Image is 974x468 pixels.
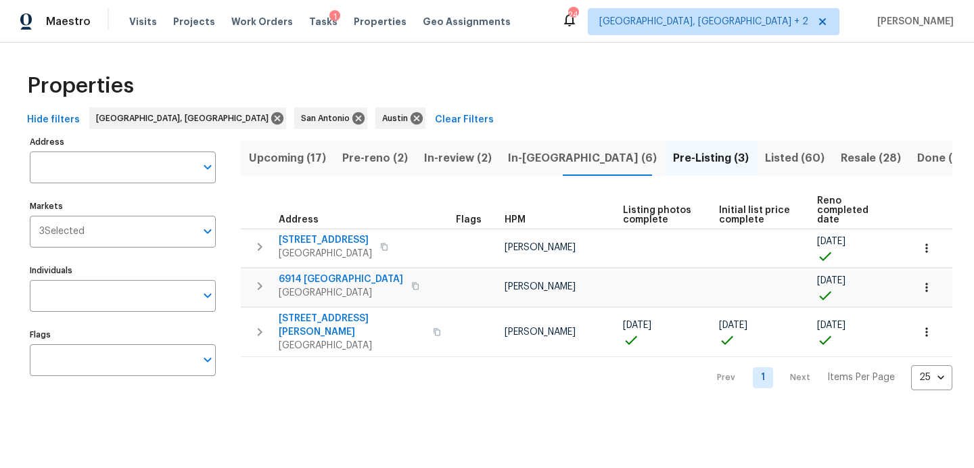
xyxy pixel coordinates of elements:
span: Properties [354,15,407,28]
span: Upcoming (17) [249,149,326,168]
div: 1 [329,10,340,24]
span: [PERSON_NAME] [872,15,954,28]
span: Reno completed date [817,196,889,225]
span: [DATE] [719,321,747,330]
label: Flags [30,331,216,339]
span: Maestro [46,15,91,28]
span: [PERSON_NAME] [505,327,576,337]
span: Pre-Listing (3) [673,149,749,168]
span: Austin [382,112,413,125]
div: 24 [568,8,578,22]
span: Pre-reno (2) [342,149,408,168]
span: [GEOGRAPHIC_DATA] [279,286,403,300]
span: In-[GEOGRAPHIC_DATA] (6) [508,149,657,168]
span: HPM [505,215,526,225]
button: Clear Filters [430,108,499,133]
span: Clear Filters [435,112,494,128]
span: In-review (2) [424,149,492,168]
span: Geo Assignments [423,15,511,28]
button: Open [198,222,217,241]
span: Resale (28) [841,149,901,168]
span: Address [279,215,319,225]
div: San Antonio [294,108,367,129]
div: Austin [375,108,425,129]
span: [DATE] [817,237,845,246]
span: [PERSON_NAME] [505,243,576,252]
button: Open [198,350,217,369]
div: 25 [911,360,952,395]
span: Initial list price complete [719,206,793,225]
span: Listing photos complete [623,206,697,225]
span: [DATE] [817,321,845,330]
button: Open [198,286,217,305]
span: 3 Selected [39,226,85,237]
span: Projects [173,15,215,28]
span: [DATE] [817,276,845,285]
span: Visits [129,15,157,28]
label: Individuals [30,266,216,275]
span: [GEOGRAPHIC_DATA] [279,247,372,260]
span: [GEOGRAPHIC_DATA], [GEOGRAPHIC_DATA] + 2 [599,15,808,28]
span: Listed (60) [765,149,825,168]
span: [STREET_ADDRESS][PERSON_NAME] [279,312,425,339]
label: Markets [30,202,216,210]
p: Items Per Page [827,371,895,384]
button: Hide filters [22,108,85,133]
span: Hide filters [27,112,80,128]
a: Goto page 1 [753,367,773,388]
button: Open [198,158,217,177]
span: 6914 [GEOGRAPHIC_DATA] [279,273,403,286]
span: Work Orders [231,15,293,28]
div: [GEOGRAPHIC_DATA], [GEOGRAPHIC_DATA] [89,108,286,129]
span: San Antonio [301,112,355,125]
span: [STREET_ADDRESS] [279,233,372,247]
span: [PERSON_NAME] [505,282,576,291]
span: [DATE] [623,321,651,330]
span: [GEOGRAPHIC_DATA] [279,339,425,352]
label: Address [30,138,216,146]
span: Flags [456,215,482,225]
nav: Pagination Navigation [704,365,952,390]
span: [GEOGRAPHIC_DATA], [GEOGRAPHIC_DATA] [96,112,274,125]
span: Tasks [309,17,338,26]
span: Properties [27,79,134,93]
